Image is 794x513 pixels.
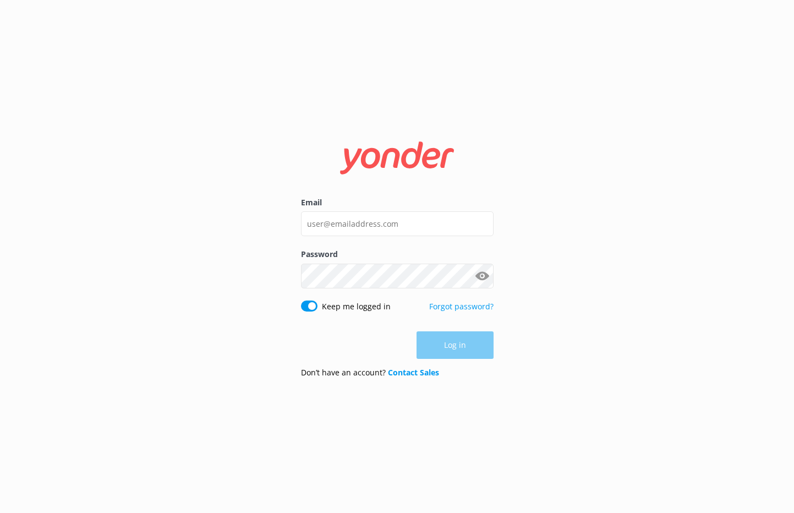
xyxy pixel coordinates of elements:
[301,248,494,260] label: Password
[472,265,494,287] button: Show password
[301,211,494,236] input: user@emailaddress.com
[388,367,439,378] a: Contact Sales
[301,367,439,379] p: Don’t have an account?
[322,301,391,313] label: Keep me logged in
[429,301,494,312] a: Forgot password?
[301,197,494,209] label: Email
